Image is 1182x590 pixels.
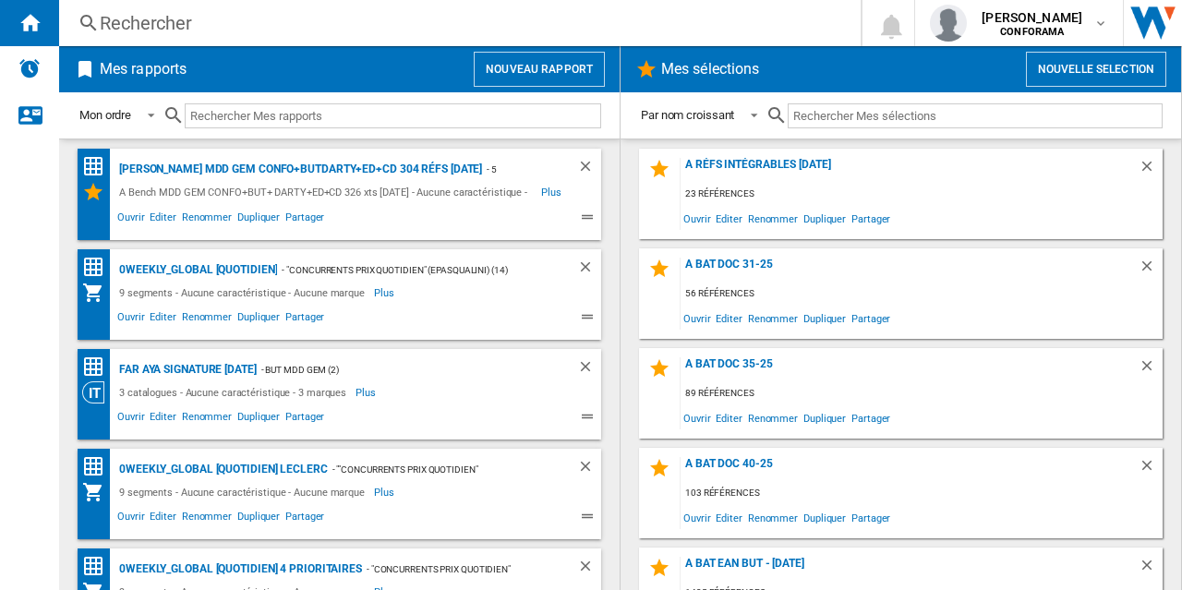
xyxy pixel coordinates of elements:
div: Supprimer [577,558,601,581]
span: Editer [147,209,178,231]
div: Par nom croissant [641,108,734,122]
div: Matrice des prix [82,256,115,279]
span: Plus [374,282,397,304]
div: 89 références [681,382,1163,405]
div: Matrice des prix [82,155,115,178]
div: A BAT Doc 35-25 [681,357,1139,382]
span: Ouvrir [115,408,147,430]
div: 0Weekly_GLOBAL [QUOTIDIEN] LECLERC [115,458,328,481]
span: Renommer [179,508,235,530]
span: Partager [283,209,327,231]
div: - "Concurrents prix quotidien" (epasqualini) (14) [277,259,540,282]
span: Dupliquer [801,405,849,430]
span: Partager [849,306,893,331]
span: [PERSON_NAME] [982,8,1082,27]
div: 23 références [681,183,1163,206]
div: Mon assortiment [82,282,115,304]
span: Editer [713,206,744,231]
span: Plus [541,181,564,204]
span: Ouvrir [681,306,713,331]
span: Dupliquer [801,505,849,530]
span: Renommer [179,308,235,331]
span: Ouvrir [681,505,713,530]
span: Dupliquer [235,508,283,530]
span: Dupliquer [235,408,283,430]
span: Ouvrir [115,308,147,331]
span: Partager [283,508,327,530]
span: Plus [356,381,379,403]
span: Editer [713,505,744,530]
span: Editer [713,405,744,430]
div: Mon assortiment [82,481,115,503]
span: Dupliquer [235,308,283,331]
div: Matrice des prix [82,355,115,379]
div: Supprimer [1139,457,1163,482]
input: Rechercher Mes rapports [185,103,601,128]
div: [PERSON_NAME] MDD GEM CONFO+BUTDARTY+ED+CD 304 réfs [DATE] [115,158,482,181]
div: Matrice des prix [82,555,115,578]
span: Editer [147,308,178,331]
b: CONFORAMA [1000,26,1064,38]
span: Renommer [745,405,801,430]
button: Nouveau rapport [474,52,605,87]
div: 3 catalogues - Aucune caractéristique - 3 marques [115,381,356,403]
input: Rechercher Mes sélections [788,103,1163,128]
div: 0Weekly_GLOBAL [QUOTIDIEN] [115,259,277,282]
div: Supprimer [1139,357,1163,382]
span: Partager [283,408,327,430]
span: Ouvrir [115,508,147,530]
div: - 5 Concurrents BENCHS MDD - [DATE] (6) [482,158,540,181]
img: alerts-logo.svg [18,57,41,79]
span: Ouvrir [681,206,713,231]
span: Partager [849,405,893,430]
span: Renommer [179,209,235,231]
div: A BAT Doc 31-25 [681,258,1139,283]
div: - "Concurrents prix quotidien" PRIORITAIRES [DATE] (7) [362,558,540,581]
h2: Mes sélections [657,52,763,87]
span: Dupliquer [801,206,849,231]
div: Supprimer [1139,258,1163,283]
div: A BAT Doc 40-25 [681,457,1139,482]
div: A BAT EAN But - [DATE] [681,557,1139,582]
span: Renommer [179,408,235,430]
div: A Réfs Intégrables [DATE] [681,158,1139,183]
div: Supprimer [577,158,601,181]
span: Partager [849,505,893,530]
span: Dupliquer [235,209,283,231]
div: Matrice des prix [82,455,115,478]
span: Renommer [745,206,801,231]
span: Plus [374,481,397,503]
span: Editer [713,306,744,331]
span: Partager [849,206,893,231]
div: 103 références [681,482,1163,505]
span: Dupliquer [801,306,849,331]
div: FAR AYA SIGNATURE [DATE] [115,358,257,381]
div: Supprimer [1139,158,1163,183]
div: 0Weekly_GLOBAL [QUOTIDIEN] 4 PRIORITAIRES [115,558,362,581]
div: Supprimer [1139,557,1163,582]
h2: Mes rapports [96,52,190,87]
button: Nouvelle selection [1026,52,1166,87]
div: - BUT MDD GEM (2) [257,358,540,381]
span: Renommer [745,505,801,530]
span: Editer [147,508,178,530]
div: Mes Sélections [82,181,115,204]
div: 9 segments - Aucune caractéristique - Aucune marque [115,481,374,503]
div: Rechercher [100,10,813,36]
div: Supprimer [577,358,601,381]
span: Partager [283,308,327,331]
div: Mon ordre [79,108,131,122]
div: Supprimer [577,458,601,481]
div: Supprimer [577,259,601,282]
div: 9 segments - Aucune caractéristique - Aucune marque [115,282,374,304]
img: profile.jpg [930,5,967,42]
div: A Bench MDD GEM CONFO+BUT+ DARTY+ED+CD 326 xts [DATE] - Aucune caractéristique - Aucune marque [115,181,541,204]
div: 56 références [681,283,1163,306]
span: Editer [147,408,178,430]
div: Vision Catégorie [82,381,115,403]
span: Ouvrir [115,209,147,231]
span: Renommer [745,306,801,331]
div: - ""Concurrents prix quotidien" (epasqualini) Avec [PERSON_NAME] vs RUE DU COMMERCEen +" (14) [328,458,540,481]
span: Ouvrir [681,405,713,430]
